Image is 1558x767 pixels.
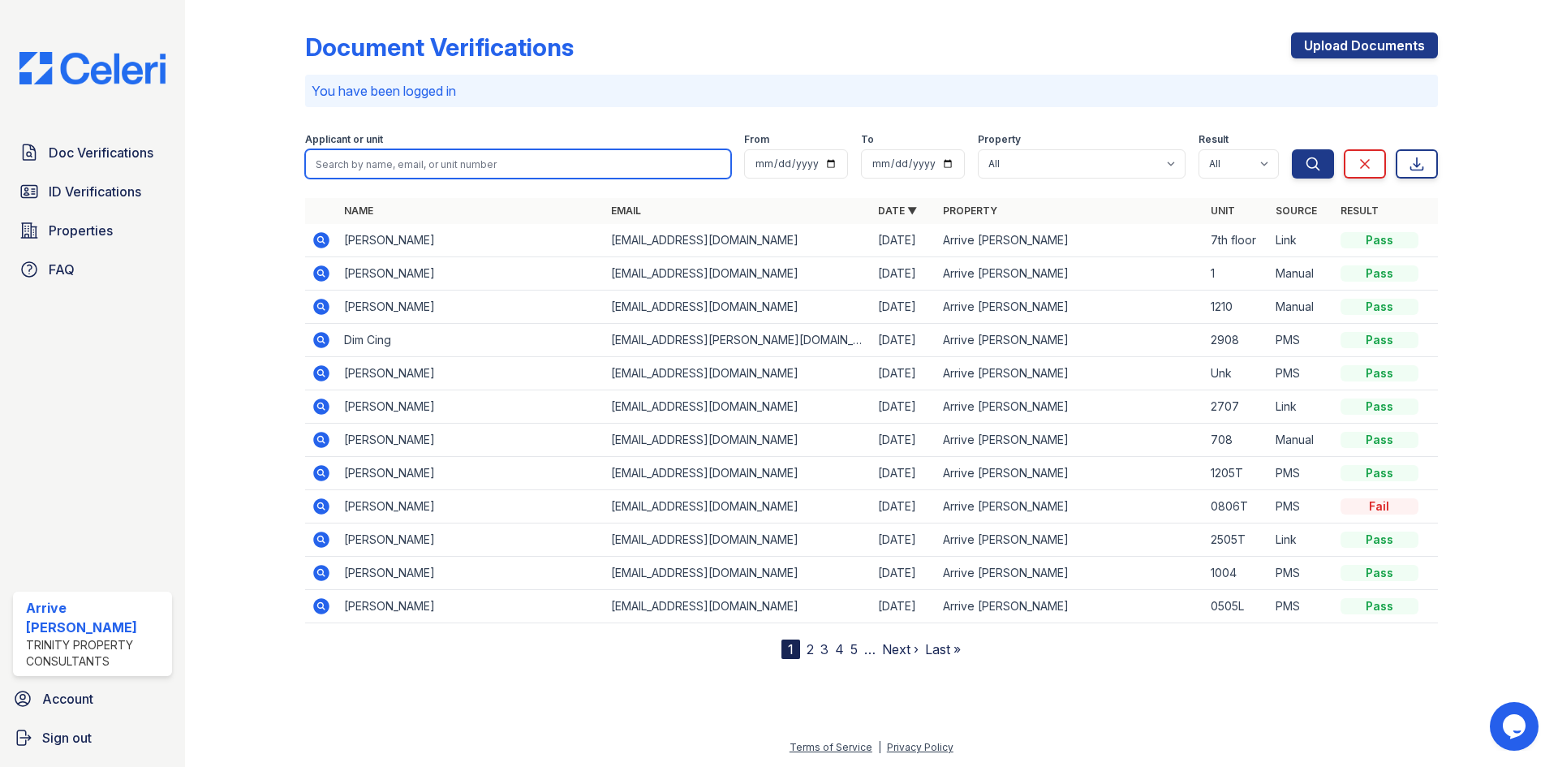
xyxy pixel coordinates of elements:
td: Link [1269,390,1334,424]
td: [EMAIL_ADDRESS][DOMAIN_NAME] [605,490,872,524]
div: Pass [1341,332,1418,348]
a: Result [1341,205,1379,217]
td: [EMAIL_ADDRESS][DOMAIN_NAME] [605,590,872,623]
a: Next › [882,641,919,657]
input: Search by name, email, or unit number [305,149,731,179]
td: Manual [1269,291,1334,324]
td: 7th floor [1204,224,1269,257]
a: Last » [925,641,961,657]
div: Pass [1341,465,1418,481]
td: [DATE] [872,590,936,623]
td: [EMAIL_ADDRESS][DOMAIN_NAME] [605,224,872,257]
td: 2505T [1204,524,1269,557]
span: Account [42,689,93,709]
td: [PERSON_NAME] [338,390,605,424]
td: [EMAIL_ADDRESS][DOMAIN_NAME] [605,357,872,390]
td: [PERSON_NAME] [338,357,605,390]
td: 1210 [1204,291,1269,324]
td: PMS [1269,457,1334,490]
td: Arrive [PERSON_NAME] [936,457,1203,490]
td: [DATE] [872,291,936,324]
td: [PERSON_NAME] [338,224,605,257]
a: Sign out [6,722,179,754]
span: Properties [49,221,113,240]
td: Arrive [PERSON_NAME] [936,224,1203,257]
a: 2 [807,641,814,657]
label: Property [978,133,1021,146]
div: Pass [1341,565,1418,581]
td: [PERSON_NAME] [338,257,605,291]
td: Arrive [PERSON_NAME] [936,291,1203,324]
a: Account [6,683,179,715]
img: CE_Logo_Blue-a8612792a0a2168367f1c8372b55b34899dd931a85d93a1a3d3e32e68fde9ad4.png [6,52,179,84]
td: [DATE] [872,324,936,357]
span: Sign out [42,728,92,748]
td: Arrive [PERSON_NAME] [936,557,1203,590]
td: [EMAIL_ADDRESS][DOMAIN_NAME] [605,291,872,324]
td: [DATE] [872,390,936,424]
td: Arrive [PERSON_NAME] [936,490,1203,524]
td: [DATE] [872,357,936,390]
td: [EMAIL_ADDRESS][DOMAIN_NAME] [605,457,872,490]
a: Terms of Service [790,741,872,753]
a: Date ▼ [878,205,917,217]
div: Pass [1341,265,1418,282]
a: Email [611,205,641,217]
td: Manual [1269,424,1334,457]
td: [EMAIL_ADDRESS][DOMAIN_NAME] [605,524,872,557]
div: Pass [1341,399,1418,415]
label: From [744,133,769,146]
a: 4 [835,641,844,657]
td: [PERSON_NAME] [338,424,605,457]
a: Source [1276,205,1317,217]
td: Arrive [PERSON_NAME] [936,257,1203,291]
td: Manual [1269,257,1334,291]
td: [DATE] [872,557,936,590]
div: Trinity Property Consultants [26,637,166,670]
td: [DATE] [872,490,936,524]
div: | [878,741,881,753]
td: Link [1269,224,1334,257]
td: Arrive [PERSON_NAME] [936,390,1203,424]
td: [EMAIL_ADDRESS][DOMAIN_NAME] [605,424,872,457]
div: Pass [1341,432,1418,448]
td: [PERSON_NAME] [338,524,605,557]
a: Privacy Policy [887,741,953,753]
td: Arrive [PERSON_NAME] [936,590,1203,623]
a: Unit [1211,205,1235,217]
td: PMS [1269,490,1334,524]
div: Arrive [PERSON_NAME] [26,598,166,637]
td: 1205T [1204,457,1269,490]
div: Pass [1341,598,1418,614]
div: Fail [1341,498,1418,515]
td: 0806T [1204,490,1269,524]
div: Pass [1341,232,1418,248]
a: FAQ [13,253,172,286]
span: FAQ [49,260,75,279]
td: 2908 [1204,324,1269,357]
td: [DATE] [872,424,936,457]
td: [PERSON_NAME] [338,590,605,623]
td: Arrive [PERSON_NAME] [936,357,1203,390]
td: Unk [1204,357,1269,390]
a: 3 [820,641,828,657]
td: [EMAIL_ADDRESS][DOMAIN_NAME] [605,557,872,590]
td: PMS [1269,557,1334,590]
a: Properties [13,214,172,247]
td: Link [1269,524,1334,557]
a: Upload Documents [1291,32,1438,58]
td: [DATE] [872,457,936,490]
a: ID Verifications [13,175,172,208]
td: [PERSON_NAME] [338,490,605,524]
td: Arrive [PERSON_NAME] [936,324,1203,357]
div: Document Verifications [305,32,574,62]
td: 1 [1204,257,1269,291]
label: Applicant or unit [305,133,383,146]
td: PMS [1269,324,1334,357]
td: 0505L [1204,590,1269,623]
td: [EMAIL_ADDRESS][PERSON_NAME][DOMAIN_NAME] [605,324,872,357]
div: Pass [1341,532,1418,548]
td: [DATE] [872,224,936,257]
td: Arrive [PERSON_NAME] [936,524,1203,557]
span: Doc Verifications [49,143,153,162]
